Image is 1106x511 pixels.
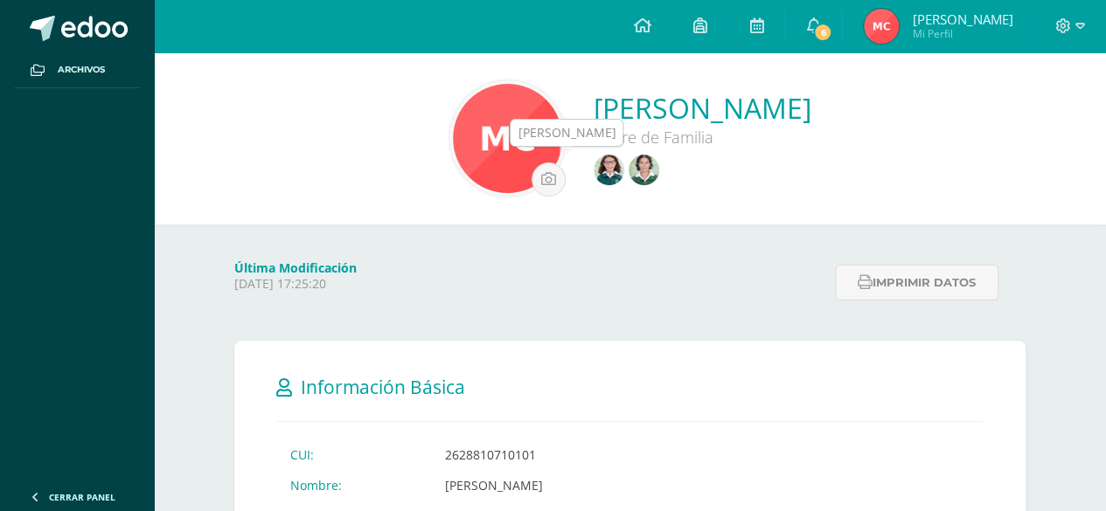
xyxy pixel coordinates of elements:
[813,23,832,42] span: 6
[234,259,824,276] h4: Última Modificación
[594,89,811,127] a: [PERSON_NAME]
[912,26,1012,41] span: Mi Perfil
[234,276,824,292] p: [DATE] 17:25:20
[276,470,431,501] td: Nombre:
[835,265,998,300] button: Imprimir datos
[301,375,465,399] span: Información Básica
[276,439,431,470] td: CUI:
[594,155,624,185] img: ec3bcfb69504796827254bd6671543cc.png
[58,63,105,77] span: Archivos
[49,491,115,503] span: Cerrar panel
[594,127,811,148] div: Padre de Familia
[431,470,668,501] td: [PERSON_NAME]
[629,155,659,185] img: e07f5ad0f151d7571f6b9a03de6abaab.png
[912,10,1012,28] span: [PERSON_NAME]
[864,9,899,44] img: 447e56cc469f47fc637eaece98bd3ba4.png
[518,124,616,142] div: [PERSON_NAME]
[14,52,140,88] a: Archivos
[431,439,668,470] td: 2628810710101
[453,84,562,193] img: 3226d27232e0b25727a3817d411b8246.png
